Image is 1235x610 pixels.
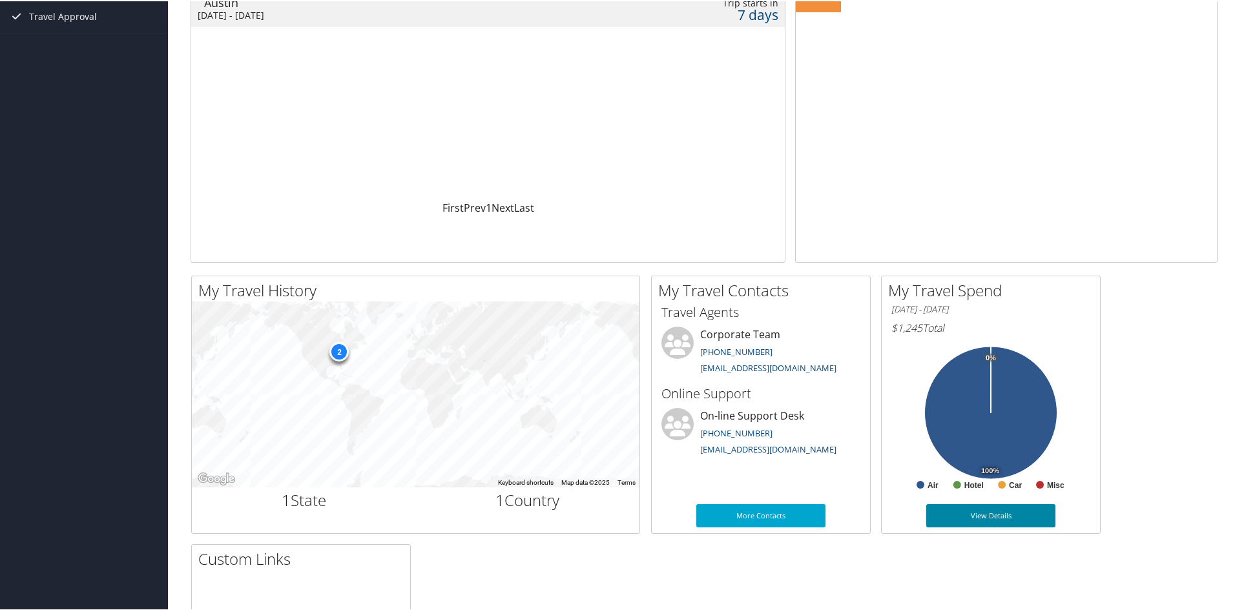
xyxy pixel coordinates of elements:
text: Misc [1047,480,1064,489]
a: First [442,199,464,214]
span: 1 [495,488,504,509]
a: [EMAIL_ADDRESS][DOMAIN_NAME] [700,442,836,454]
h2: Country [426,488,630,510]
h6: [DATE] - [DATE] [891,302,1090,314]
img: Google [195,469,238,486]
h2: My Travel History [198,278,639,300]
h2: Custom Links [198,547,410,569]
tspan: 100% [981,466,999,474]
span: Map data ©2025 [561,478,610,485]
a: Next [492,199,514,214]
a: [EMAIL_ADDRESS][DOMAIN_NAME] [700,361,836,372]
a: Terms (opens in new tab) [617,478,636,485]
h3: Online Support [661,383,860,402]
h2: State [202,488,406,510]
span: 1 [282,488,291,509]
div: 7 days [649,8,778,19]
a: More Contacts [696,503,825,526]
a: View Details [926,503,1055,526]
h3: Travel Agents [661,302,860,320]
a: [PHONE_NUMBER] [700,345,773,356]
a: Prev [464,199,486,214]
h6: Total [891,320,1090,334]
h2: My Travel Spend [888,278,1100,300]
li: Corporate Team [655,325,867,378]
a: Open this area in Google Maps (opens a new window) [195,469,238,486]
li: On-line Support Desk [655,407,867,460]
text: Air [928,480,939,489]
a: Last [514,199,534,214]
div: [DATE] - [DATE] [198,8,570,20]
tspan: 0% [986,353,996,361]
h2: My Travel Contacts [658,278,870,300]
button: Keyboard shortcuts [498,477,554,486]
span: $1,245 [891,320,922,334]
text: Car [1009,480,1022,489]
text: Hotel [964,480,984,489]
a: [PHONE_NUMBER] [700,426,773,438]
a: 1 [486,199,492,214]
div: 2 [329,340,349,360]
